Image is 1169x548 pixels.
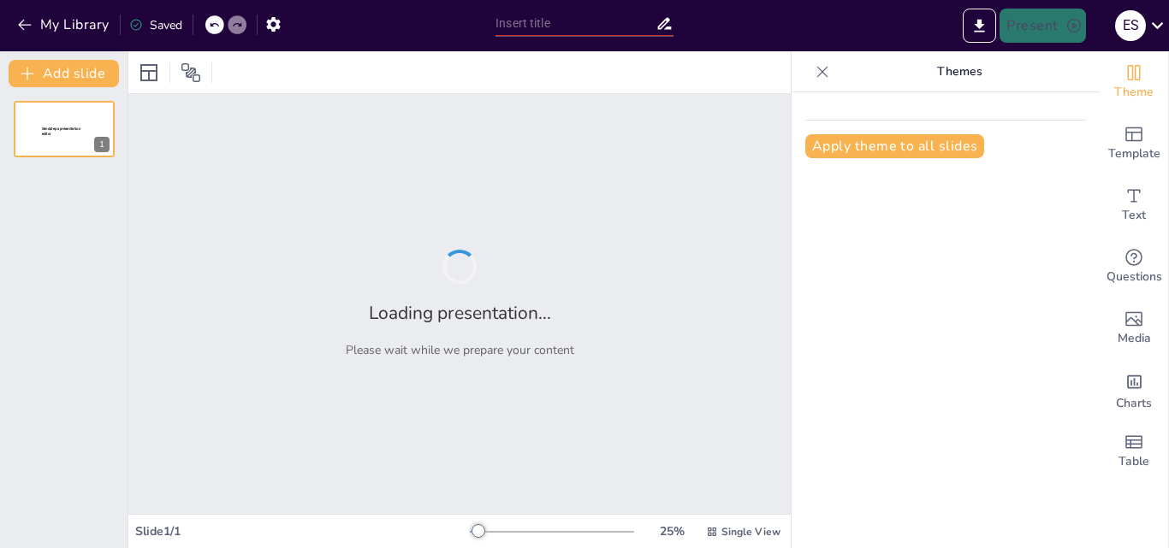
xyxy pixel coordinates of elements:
button: Add slide [9,60,119,87]
div: 1 [94,137,110,152]
button: My Library [13,11,116,38]
div: Saved [129,17,182,33]
div: Layout [135,59,163,86]
div: Slide 1 / 1 [135,523,470,539]
span: Sendsteps presentation editor [42,127,80,136]
span: Single View [721,525,780,539]
span: Text [1122,206,1146,225]
div: Get real-time input from your audience [1100,236,1168,298]
div: Add ready made slides [1100,113,1168,174]
div: Add images, graphics, shapes or video [1100,298,1168,359]
span: Theme [1114,83,1154,102]
p: Please wait while we prepare your content [346,342,574,358]
div: Add a table [1100,421,1168,482]
div: e s [1115,10,1146,41]
h2: Loading presentation... [369,301,551,325]
button: e s [1115,9,1146,43]
span: Template [1108,144,1160,163]
button: Present [1000,9,1085,43]
span: Table [1119,452,1149,471]
span: Position [181,62,201,83]
div: 25 % [651,523,692,539]
div: 1 [14,101,115,157]
button: Apply theme to all slides [805,134,984,158]
div: Change the overall theme [1100,51,1168,113]
p: Themes [836,51,1083,92]
span: Questions [1107,268,1162,286]
span: Media [1118,329,1151,348]
div: Add charts and graphs [1100,359,1168,421]
span: Charts [1116,394,1152,413]
input: Insert title [495,11,656,36]
div: Add text boxes [1100,174,1168,236]
button: Export to PowerPoint [963,9,996,43]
